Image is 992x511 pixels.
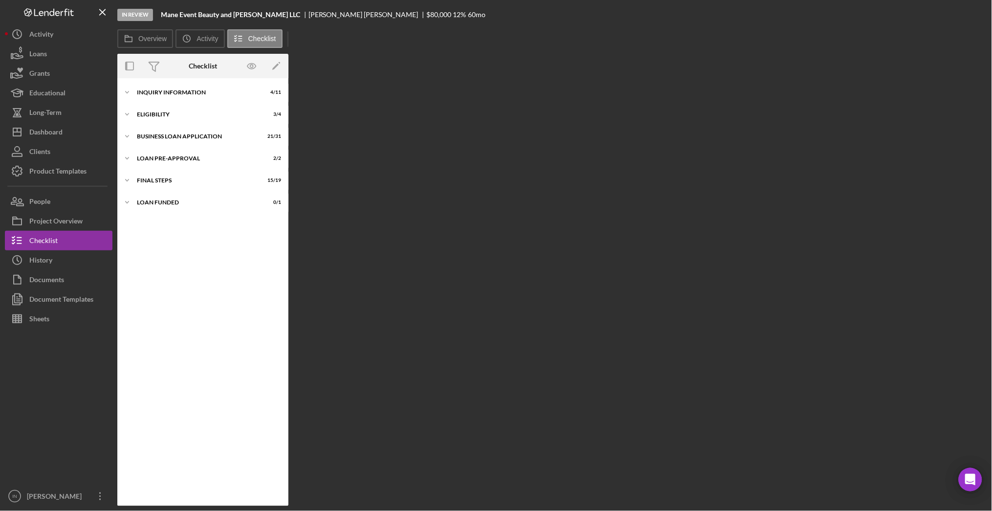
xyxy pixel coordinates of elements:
div: Document Templates [29,289,93,311]
div: 60 mo [468,11,485,19]
button: Product Templates [5,161,112,181]
div: Project Overview [29,211,83,233]
div: People [29,192,50,214]
div: 15 / 19 [264,178,281,183]
button: History [5,250,112,270]
button: Grants [5,64,112,83]
div: 12 % [453,11,466,19]
button: Sheets [5,309,112,329]
div: Educational [29,83,66,105]
button: IN[PERSON_NAME] [5,487,112,506]
div: Grants [29,64,50,86]
button: Activity [5,24,112,44]
div: Documents [29,270,64,292]
div: LOAN FUNDED [137,200,257,205]
span: $80,000 [427,10,452,19]
button: Loans [5,44,112,64]
div: 2 / 2 [264,156,281,161]
div: Long-Term [29,103,62,125]
div: 21 / 31 [264,133,281,139]
div: [PERSON_NAME] [24,487,88,509]
div: Loans [29,44,47,66]
div: Checklist [189,62,217,70]
button: Checklist [5,231,112,250]
button: Documents [5,270,112,289]
button: Long-Term [5,103,112,122]
div: 4 / 11 [264,89,281,95]
div: ELIGIBILITY [137,111,257,117]
div: Clients [29,142,50,164]
button: Clients [5,142,112,161]
b: Mane Event Beauty and [PERSON_NAME] LLC [161,11,300,19]
div: BUSINESS LOAN APPLICATION [137,133,257,139]
button: People [5,192,112,211]
div: In Review [117,9,153,21]
button: Dashboard [5,122,112,142]
div: Dashboard [29,122,63,144]
div: Sheets [29,309,49,331]
div: FINAL STEPS [137,178,257,183]
text: IN [12,494,17,499]
label: Overview [138,35,167,43]
label: Checklist [248,35,276,43]
div: Product Templates [29,161,87,183]
label: Activity [197,35,218,43]
button: Project Overview [5,211,112,231]
div: Activity [29,24,53,46]
button: Document Templates [5,289,112,309]
div: Checklist [29,231,58,253]
div: [PERSON_NAME] [PERSON_NAME] [309,11,427,19]
div: INQUIRY INFORMATION [137,89,257,95]
button: Overview [117,29,173,48]
button: Educational [5,83,112,103]
button: Activity [176,29,224,48]
div: 0 / 1 [264,200,281,205]
button: Checklist [227,29,283,48]
div: LOAN PRE-APPROVAL [137,156,257,161]
div: Open Intercom Messenger [959,468,982,491]
div: History [29,250,52,272]
div: 3 / 4 [264,111,281,117]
